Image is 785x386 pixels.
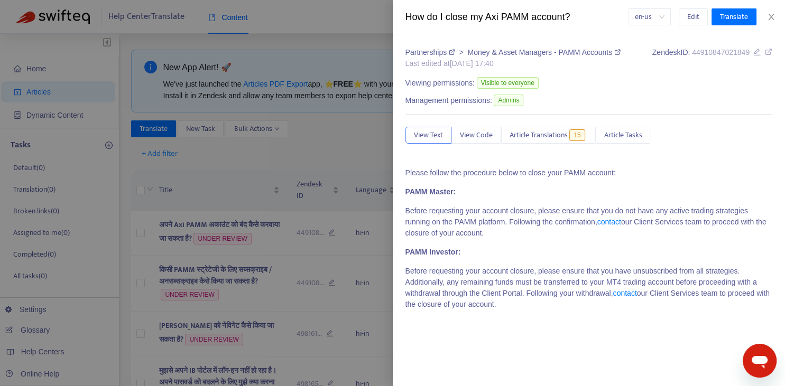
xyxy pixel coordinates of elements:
[494,95,523,106] span: Admins
[597,218,621,226] a: contact
[712,8,756,25] button: Translate
[687,11,699,23] span: Edit
[414,129,443,141] span: View Text
[405,48,457,57] a: Partnerships
[405,95,492,106] span: Management permissions:
[595,127,650,144] button: Article Tasks
[477,77,539,89] span: Visible to everyone
[451,127,501,144] button: View Code
[405,78,475,89] span: Viewing permissions:
[405,10,629,24] div: How do I close my Axi PAMM account?
[679,8,708,25] button: Edit
[767,13,775,21] span: close
[510,129,568,141] span: Article Translations
[635,9,664,25] span: en-us
[613,289,636,297] a: contact
[467,48,621,57] a: Money & Asset Managers - PAMM Accounts
[720,11,748,23] span: Translate
[652,47,772,69] div: Zendesk ID:
[764,12,779,22] button: Close
[460,129,493,141] span: View Code
[692,48,750,57] span: 44910847021849
[405,167,773,178] p: Please follow the procedure below to close your PAMM account:
[405,205,773,239] p: Before requesting your account closure, please ensure that you do not have any active trading str...
[405,47,621,58] div: >
[604,129,642,141] span: Article Tasks
[405,58,621,69] div: Last edited at [DATE] 17:40
[569,129,585,141] span: 15
[501,127,596,144] button: Article Translations15
[405,266,773,310] p: Before requesting your account closure, please ensure that you have unsubscribed from all strateg...
[405,127,451,144] button: View Text
[405,248,461,256] strong: PAMM Investor:
[743,344,777,378] iframe: Button to launch messaging window
[405,187,456,196] strong: PAMM Master:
